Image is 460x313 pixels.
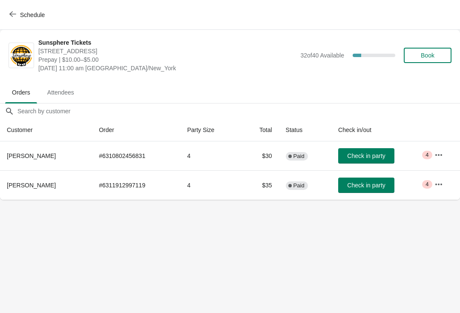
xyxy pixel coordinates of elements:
span: [PERSON_NAME] [7,182,56,189]
input: Search by customer [17,103,460,119]
span: Schedule [20,11,45,18]
span: Sunsphere Tickets [38,38,296,47]
span: Attendees [40,85,81,100]
td: 4 [180,170,240,200]
span: Paid [293,153,305,160]
th: Order [92,119,180,141]
span: Orders [5,85,37,100]
span: Paid [293,182,305,189]
span: Book [421,52,434,59]
td: $35 [240,170,279,200]
td: $30 [240,141,279,170]
th: Check in/out [331,119,428,141]
button: Check in party [338,148,394,164]
span: [STREET_ADDRESS] [38,47,296,55]
th: Total [240,119,279,141]
span: 32 of 40 Available [300,52,344,59]
span: 4 [425,181,428,188]
span: [DATE] 11:00 am [GEOGRAPHIC_DATA]/New_York [38,64,296,72]
span: [PERSON_NAME] [7,152,56,159]
span: Prepay | $10.00–$5.00 [38,55,296,64]
img: Sunsphere Tickets [9,44,34,67]
td: # 6310802456831 [92,141,180,170]
td: 4 [180,141,240,170]
th: Status [279,119,331,141]
button: Check in party [338,178,394,193]
span: Check in party [347,182,385,189]
button: Schedule [4,7,52,23]
th: Party Size [180,119,240,141]
span: Check in party [347,152,385,159]
span: 4 [425,152,428,158]
button: Book [404,48,451,63]
td: # 6311912997119 [92,170,180,200]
